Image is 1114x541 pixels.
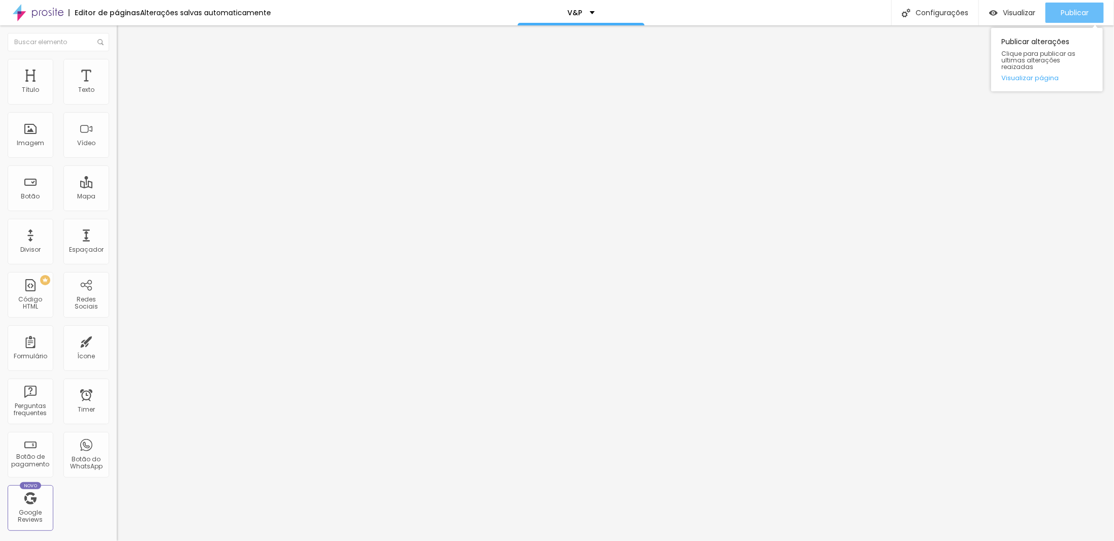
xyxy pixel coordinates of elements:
div: Espaçador [69,246,104,253]
div: Texto [78,86,94,93]
span: Clique para publicar as ultimas alterações reaizadas [1001,50,1093,71]
div: Vídeo [77,140,95,147]
button: Visualizar [979,3,1045,23]
div: Timer [78,406,95,413]
div: Publicar alterações [991,28,1103,91]
input: Buscar elemento [8,33,109,51]
div: Botão do WhatsApp [66,456,106,470]
p: V&P [567,9,582,16]
div: Redes Sociais [66,296,106,311]
div: Botão [21,193,40,200]
a: Visualizar página [1001,75,1093,81]
div: Formulário [14,353,47,360]
div: Novo [20,482,42,489]
div: Google Reviews [10,509,50,524]
span: Visualizar [1003,9,1035,17]
div: Mapa [77,193,95,200]
span: Publicar [1061,9,1089,17]
div: Perguntas frequentes [10,402,50,417]
div: Botão de pagamento [10,453,50,468]
div: Código HTML [10,296,50,311]
div: Divisor [20,246,41,253]
div: Alterações salvas automaticamente [140,9,271,16]
div: Ícone [78,353,95,360]
div: Imagem [17,140,44,147]
button: Publicar [1045,3,1104,23]
img: view-1.svg [989,9,998,17]
div: Editor de páginas [69,9,140,16]
img: Icone [902,9,910,17]
div: Título [22,86,39,93]
img: Icone [97,39,104,45]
